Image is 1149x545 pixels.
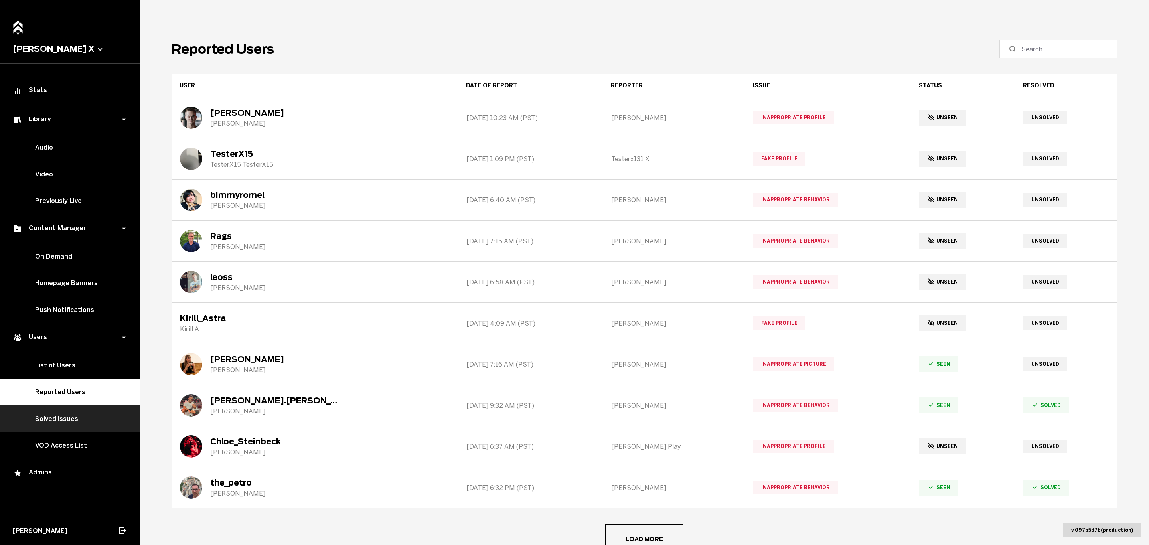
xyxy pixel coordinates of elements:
[466,320,535,327] span: [DATE] 4:09 AM (PST)
[466,237,533,245] span: [DATE] 7:15 AM (PST)
[180,230,202,252] img: Rags
[172,426,1117,467] tr: Chloe_SteinbeckChloe_Steinbeck[PERSON_NAME][DATE] 6:37 AM (PST)[PERSON_NAME] PlayInappropriate Pr...
[911,74,1015,97] th: Toggle SortBy
[466,443,534,450] span: [DATE] 6:37 AM (PST)
[466,484,534,492] span: [DATE] 6:32 PM (PST)
[172,262,1117,303] tr: leossleoss[PERSON_NAME][DATE] 6:58 AM (PST)[PERSON_NAME]Inappropriate BehaviorUnseenunsolved
[753,193,838,207] span: Inappropriate Behavior
[13,527,67,535] span: [PERSON_NAME]
[919,192,966,207] span: Unseen
[753,357,834,371] span: Inappropriate Picture
[919,480,958,495] span: Seen
[919,151,966,166] span: Unseen
[1023,275,1067,289] span: unsolved
[611,361,666,368] span: [PERSON_NAME]
[919,233,966,249] span: Unseen
[753,275,838,289] span: Inappropriate Behavior
[1023,357,1067,371] span: unsolved
[753,481,838,494] span: Inappropriate Behavior
[1023,111,1067,124] span: unsolved
[210,202,265,209] div: [PERSON_NAME]
[919,315,966,331] span: Unseen
[919,274,966,290] span: Unseen
[611,443,681,450] span: [PERSON_NAME] Play
[1023,440,1067,453] span: unsolved
[611,237,666,245] span: [PERSON_NAME]
[210,478,265,488] div: the_petro
[172,74,458,97] th: User
[172,221,1117,262] tr: RagsRags[PERSON_NAME][DATE] 7:15 AM (PST)[PERSON_NAME]Inappropriate BehaviorUnseenunsolved
[180,314,226,323] div: Kirill_Astra
[210,272,265,282] div: leoss
[919,110,966,125] span: Unseen
[919,356,958,372] span: Seen
[1063,523,1141,537] div: v. 097b5d7b ( production )
[210,355,284,364] div: [PERSON_NAME]
[745,74,911,97] th: Toggle SortBy
[210,190,265,200] div: bimmyromel
[13,224,123,233] div: Content Manager
[1023,397,1069,413] span: Solved
[611,484,666,492] span: [PERSON_NAME]
[466,155,534,163] span: [DATE] 1:09 PM (PST)
[919,438,966,454] span: Unseen
[210,284,265,292] div: [PERSON_NAME]
[1023,480,1069,495] span: Solved
[172,97,1117,138] tr: leos[PERSON_NAME][PERSON_NAME][DATE] 10:23 AM (PST)[PERSON_NAME]Inappropriate ProfileUnseenunsolved
[172,385,1117,426] tr: Mike.Raygoza[PERSON_NAME].[PERSON_NAME][PERSON_NAME][DATE] 9:32 AM (PST)[PERSON_NAME]Inappropriat...
[753,152,805,166] span: Fake Profile
[172,344,1117,385] tr: tyna[PERSON_NAME][PERSON_NAME][DATE] 7:16 AM (PST)[PERSON_NAME]Inappropriate PictureSeenunsolved
[180,476,202,499] img: the_petro
[172,41,274,57] h1: Reported Users
[172,467,1117,508] tr: the_petrothe_petro[PERSON_NAME][DATE] 6:32 PM (PST)[PERSON_NAME]Inappropriate BehaviorSeenSolved
[210,161,273,168] div: TesterX15 TesterX15
[466,402,534,409] span: [DATE] 9:32 AM (PST)
[753,440,834,453] span: Inappropriate Profile
[466,278,535,286] span: [DATE] 6:58 AM (PST)
[13,115,123,124] div: Library
[210,149,273,159] div: TesterX15
[210,407,338,415] div: [PERSON_NAME]
[753,316,805,330] span: Fake Profile
[11,16,25,33] a: Home
[180,271,202,293] img: leoss
[180,353,202,375] img: tyna
[458,74,602,97] th: Toggle SortBy
[1023,234,1067,248] span: unsolved
[210,243,265,251] div: [PERSON_NAME]
[180,107,202,129] img: leos
[1015,74,1117,97] th: Toggle SortBy
[1021,44,1101,54] input: Search
[172,180,1117,221] tr: bimmyromelbimmyromel[PERSON_NAME][DATE] 6:40 AM (PST)[PERSON_NAME]Inappropriate BehaviorUnseenuns...
[13,468,127,478] div: Admins
[117,522,127,539] button: Log out
[172,138,1117,180] tr: TesterX15TesterX15TesterX15 TesterX15[DATE] 1:09 PM (PST)Testerx131 XFake ProfileUnseenunsolved
[180,189,202,211] img: bimmyromel
[13,44,127,54] button: [PERSON_NAME] X
[210,231,265,241] div: Rags
[466,196,535,204] span: [DATE] 6:40 AM (PST)
[1023,152,1067,166] span: unsolved
[611,114,666,122] span: [PERSON_NAME]
[13,333,123,342] div: Users
[210,448,281,456] div: [PERSON_NAME]
[466,114,538,122] span: [DATE] 10:23 AM (PST)
[1023,316,1067,330] span: unsolved
[210,366,284,374] div: [PERSON_NAME]
[611,155,650,163] span: Testerx131 X
[180,435,202,458] img: Chloe_Steinbeck
[753,399,838,412] span: Inappropriate Behavior
[919,397,958,413] span: Seen
[180,394,202,417] img: Mike.Raygoza
[210,396,338,405] div: [PERSON_NAME].[PERSON_NAME]
[13,86,127,96] div: Stats
[466,361,533,368] span: [DATE] 7:16 AM (PST)
[611,320,666,327] span: [PERSON_NAME]
[180,325,226,333] div: Kirill A
[753,234,838,248] span: Inappropriate Behavior
[611,402,666,409] span: [PERSON_NAME]
[753,111,834,124] span: Inappropriate Profile
[210,120,284,127] div: [PERSON_NAME]
[603,74,745,97] th: Reporter
[172,303,1117,344] tr: Kirill_AstraKirill A[DATE] 4:09 AM (PST)[PERSON_NAME]Fake ProfileUnseenunsolved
